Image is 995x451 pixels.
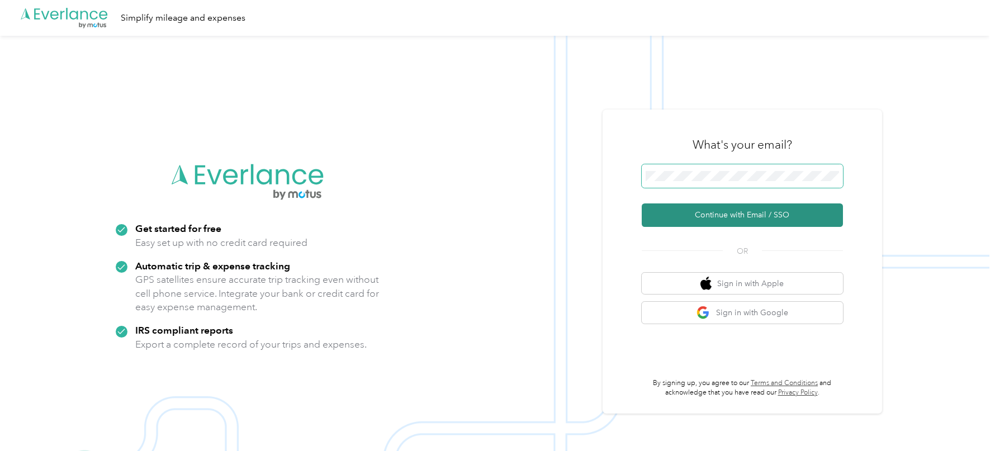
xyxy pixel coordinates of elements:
strong: Get started for free [135,222,221,234]
strong: IRS compliant reports [135,324,233,336]
button: Continue with Email / SSO [642,203,843,227]
p: GPS satellites ensure accurate trip tracking even without cell phone service. Integrate your bank... [135,273,380,314]
h3: What's your email? [693,137,792,153]
a: Terms and Conditions [751,379,818,387]
iframe: Everlance-gr Chat Button Frame [932,388,995,451]
img: google logo [696,306,710,320]
img: apple logo [700,277,712,291]
button: google logoSign in with Google [642,302,843,324]
div: Simplify mileage and expenses [121,11,245,25]
p: Easy set up with no credit card required [135,236,307,250]
a: Privacy Policy [778,388,818,397]
p: By signing up, you agree to our and acknowledge that you have read our . [642,378,843,398]
strong: Automatic trip & expense tracking [135,260,290,272]
span: OR [723,245,762,257]
p: Export a complete record of your trips and expenses. [135,338,367,352]
button: apple logoSign in with Apple [642,273,843,295]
